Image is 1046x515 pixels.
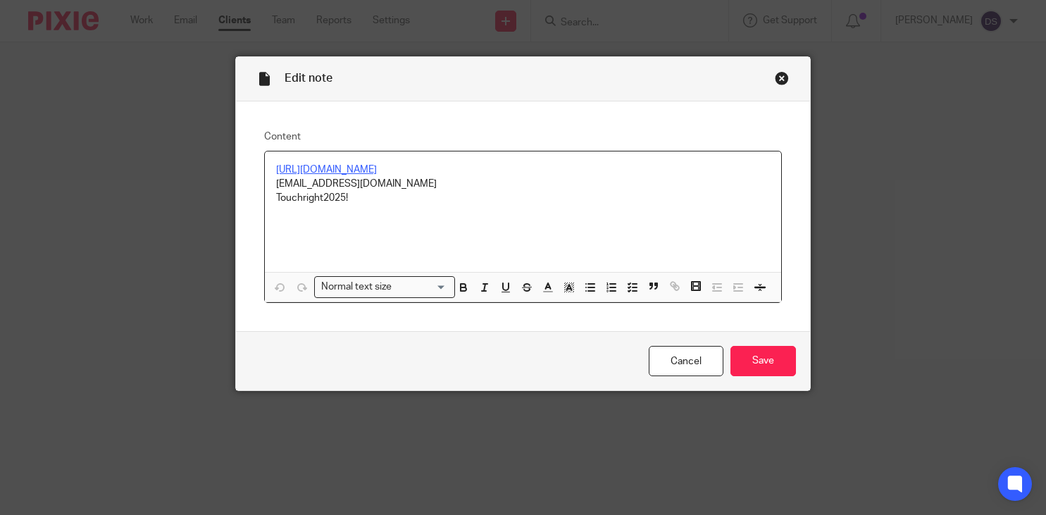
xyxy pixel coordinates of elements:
p: Touchright2025! [276,191,770,205]
div: Search for option [314,276,455,298]
div: Close this dialog window [775,71,789,85]
a: [URL][DOMAIN_NAME] [276,165,377,175]
span: Normal text size [318,280,394,294]
input: Search for option [396,280,447,294]
span: Edit note [285,73,332,84]
label: Content [264,130,782,144]
a: Cancel [649,346,723,376]
input: Save [730,346,796,376]
p: [EMAIL_ADDRESS][DOMAIN_NAME] [276,177,770,191]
